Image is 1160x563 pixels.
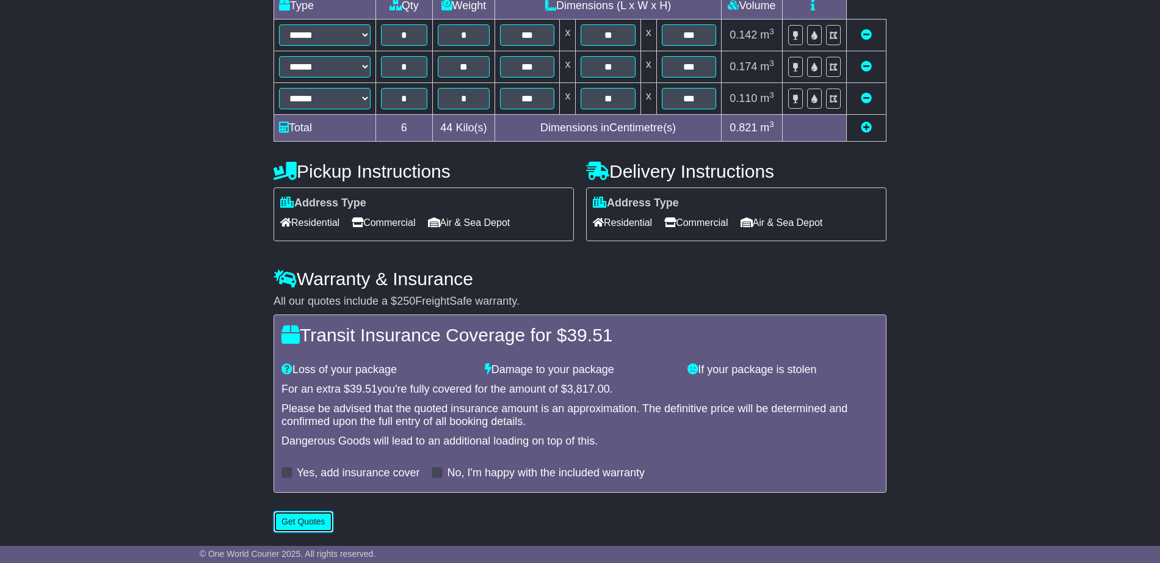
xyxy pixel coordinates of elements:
button: Get Quotes [274,511,333,532]
span: m [760,29,774,41]
sup: 3 [769,90,774,100]
td: x [640,51,656,83]
span: 0.821 [730,122,757,134]
span: Commercial [352,213,415,232]
td: x [560,51,576,83]
td: x [640,83,656,115]
h4: Pickup Instructions [274,161,574,181]
span: 0.142 [730,29,757,41]
td: x [560,83,576,115]
div: For an extra $ you're fully covered for the amount of $ . [281,383,879,396]
label: Address Type [593,197,679,210]
span: 250 [397,295,415,307]
h4: Delivery Instructions [586,161,886,181]
td: Dimensions in Centimetre(s) [495,115,722,142]
td: Total [274,115,376,142]
span: m [760,92,774,104]
div: Damage to your package [479,363,682,377]
span: 0.174 [730,60,757,73]
span: m [760,122,774,134]
td: x [560,20,576,51]
span: 3,817.00 [567,383,610,395]
span: 44 [440,122,452,134]
span: 39.51 [350,383,377,395]
label: Address Type [280,197,366,210]
a: Add new item [861,122,872,134]
a: Remove this item [861,60,872,73]
span: 0.110 [730,92,757,104]
sup: 3 [769,59,774,68]
div: Please be advised that the quoted insurance amount is an approximation. The definitive price will... [281,402,879,429]
a: Remove this item [861,29,872,41]
td: 6 [376,115,433,142]
span: Commercial [664,213,728,232]
span: Air & Sea Depot [741,213,823,232]
label: No, I'm happy with the included warranty [447,467,645,480]
div: Loss of your package [275,363,479,377]
span: Residential [593,213,652,232]
span: © One World Courier 2025. All rights reserved. [200,549,376,559]
span: m [760,60,774,73]
td: Kilo(s) [432,115,495,142]
sup: 3 [769,27,774,36]
label: Yes, add insurance cover [297,467,419,480]
div: All our quotes include a $ FreightSafe warranty. [274,295,886,308]
span: 39.51 [567,325,612,345]
sup: 3 [769,120,774,129]
h4: Warranty & Insurance [274,269,886,289]
div: If your package is stolen [681,363,885,377]
span: Residential [280,213,339,232]
div: Dangerous Goods will lead to an additional loading on top of this. [281,435,879,448]
td: x [640,20,656,51]
a: Remove this item [861,92,872,104]
span: Air & Sea Depot [428,213,510,232]
h4: Transit Insurance Coverage for $ [281,325,879,345]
